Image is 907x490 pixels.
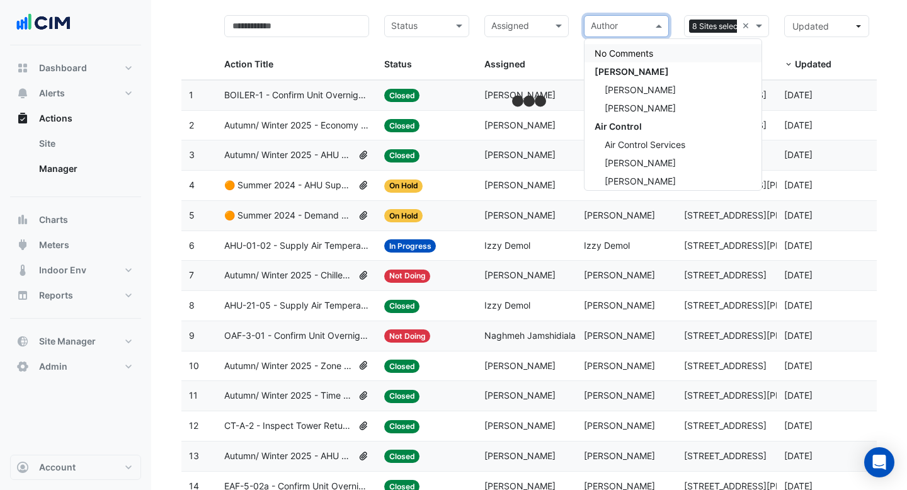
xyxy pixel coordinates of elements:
[484,360,556,371] span: [PERSON_NAME]
[384,270,431,283] span: Not Doing
[784,15,869,37] button: Updated
[384,300,420,313] span: Closed
[189,360,199,371] span: 10
[39,62,87,74] span: Dashboard
[39,289,73,302] span: Reports
[795,59,831,69] span: Updated
[484,390,556,401] span: [PERSON_NAME]
[189,420,198,431] span: 12
[189,300,195,311] span: 8
[784,450,813,461] span: 2025-07-14T14:00:34.946
[29,156,141,181] a: Manager
[605,157,676,168] span: [PERSON_NAME]
[784,89,813,100] span: 2025-08-18T10:27:12.772
[189,390,198,401] span: 11
[16,87,29,100] app-icon: Alerts
[584,240,630,251] span: Izzy Demol
[784,240,813,251] span: 2025-08-11T10:15:10.003
[864,447,894,477] div: Open Intercom Messenger
[29,131,141,156] a: Site
[39,87,65,100] span: Alerts
[39,239,69,251] span: Meters
[484,240,530,251] span: Izzy Demol
[224,389,353,403] span: Autumn/ Winter 2025 - Time Schedule Alignment [BEEP]
[384,239,436,253] span: In Progress
[224,449,353,464] span: Autumn/ Winter 2025 - AHU Supply Air Temp Reset [BEEP]
[689,20,753,33] span: 8 Sites selected
[189,450,199,461] span: 13
[384,59,412,69] span: Status
[484,89,556,100] span: [PERSON_NAME]
[384,420,420,433] span: Closed
[16,62,29,74] app-icon: Dashboard
[10,455,141,480] button: Account
[224,419,353,433] span: CT-A-2 - Inspect Tower Return Temp Broken Sensor
[384,450,420,463] span: Closed
[10,354,141,379] button: Admin
[189,149,195,160] span: 3
[10,81,141,106] button: Alerts
[484,59,525,69] span: Assigned
[224,299,369,313] span: AHU-21-05 - Supply Air Temperature Poor Control
[224,59,273,69] span: Action Title
[584,450,655,461] span: [PERSON_NAME]
[684,330,838,341] span: [STREET_ADDRESS][PERSON_NAME]
[384,329,431,343] span: Not Doing
[784,420,813,431] span: 2025-07-16T16:08:22.765
[384,179,423,193] span: On Hold
[784,270,813,280] span: 2025-08-07T09:22:56.772
[484,420,556,431] span: [PERSON_NAME]
[684,300,838,311] span: [STREET_ADDRESS][PERSON_NAME]
[784,210,813,220] span: 2025-08-12T11:56:07.233
[10,232,141,258] button: Meters
[16,112,29,125] app-icon: Actions
[224,359,353,373] span: Autumn/ Winter 2025 - Zone Temp Setpoint and Deadband Alignment [BEEP]
[16,239,29,251] app-icon: Meters
[595,121,642,132] span: Air Control
[605,103,676,113] span: [PERSON_NAME]
[16,214,29,226] app-icon: Charts
[189,179,195,190] span: 4
[484,450,556,461] span: [PERSON_NAME]
[484,179,556,190] span: [PERSON_NAME]
[15,10,72,35] img: Company Logo
[484,270,556,280] span: [PERSON_NAME]
[224,178,353,193] span: 🟠 Summer 2024 - AHU Supply Air Temperature Reset Control Strategy [BEEP]
[224,329,369,343] span: OAF-3-01 - Confirm Unit Overnight Operation (Energy Waste)
[605,139,685,150] span: Air Control Services
[742,19,753,33] span: Clear
[784,300,813,311] span: 2025-07-30T16:39:29.328
[484,300,530,311] span: Izzy Demol
[384,209,423,222] span: On Hold
[384,390,420,403] span: Closed
[384,360,420,373] span: Closed
[224,118,369,133] span: Autumn/ Winter 2025 - Economy Cycle [BEEP]
[584,360,655,371] span: [PERSON_NAME]
[39,461,76,474] span: Account
[684,270,767,280] span: [STREET_ADDRESS]
[224,268,353,283] span: Autumn/ Winter 2025 - Chilled Water System Lockout [BEEP]
[584,420,655,431] span: [PERSON_NAME]
[684,210,838,220] span: [STREET_ADDRESS][PERSON_NAME]
[189,89,193,100] span: 1
[224,88,369,103] span: BOILER-1 - Confirm Unit Overnight Operation (Energy Waste)
[16,289,29,302] app-icon: Reports
[584,390,655,401] span: [PERSON_NAME]
[39,360,67,373] span: Admin
[224,148,353,162] span: Autumn/ Winter 2025 - AHU Supply Air Temp Reset [BEEP]
[584,38,762,191] ng-dropdown-panel: Options list
[792,21,829,31] span: Updated
[684,360,767,371] span: [STREET_ADDRESS]
[484,330,590,341] span: Naghmeh Jamshidialashti
[484,210,556,220] span: [PERSON_NAME]
[784,360,813,371] span: 2025-07-24T14:47:13.579
[39,264,86,276] span: Indoor Env
[16,264,29,276] app-icon: Indoor Env
[189,120,194,130] span: 2
[784,120,813,130] span: 2025-08-12T15:43:15.887
[39,112,72,125] span: Actions
[189,330,195,341] span: 9
[16,335,29,348] app-icon: Site Manager
[16,360,29,373] app-icon: Admin
[784,330,813,341] span: 2025-07-28T12:14:59.573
